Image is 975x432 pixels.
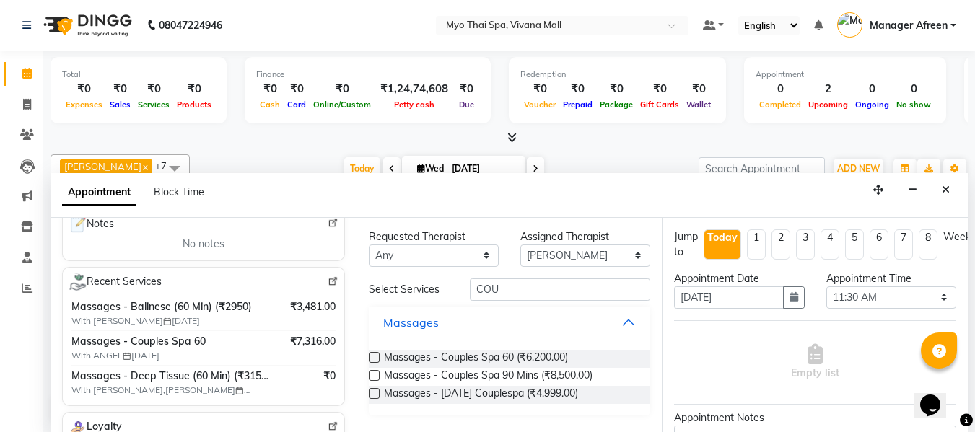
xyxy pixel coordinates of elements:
span: No notes [183,237,224,252]
div: ₹0 [134,81,173,97]
span: Recent Services [69,273,162,291]
span: Cash [256,100,284,110]
div: Jump to [674,229,698,260]
span: ADD NEW [837,163,880,174]
input: 2025-09-03 [447,158,520,180]
button: Close [935,179,956,201]
span: With ANGEL [DATE] [71,349,252,362]
div: ₹1,24,74,608 [375,81,454,97]
div: Requested Therapist [369,229,499,244]
li: 3 [796,229,815,260]
span: With [PERSON_NAME] [DATE] [71,314,252,327]
input: Search Appointment [699,157,825,180]
div: ₹0 [62,81,106,97]
a: x [141,161,148,172]
div: ₹0 [256,81,284,97]
span: No show [893,100,935,110]
li: 4 [821,229,839,260]
li: 6 [870,229,888,260]
li: 1 [747,229,766,260]
span: Wallet [683,100,714,110]
div: 0 [852,81,893,97]
span: Massages - [DATE] Couplespa (₹4,999.00) [384,386,578,404]
span: Card [284,100,310,110]
div: Appointment Notes [674,410,956,426]
li: 5 [845,229,864,260]
span: Prepaid [559,100,596,110]
div: ₹0 [106,81,134,97]
span: Petty cash [390,100,438,110]
div: ₹0 [596,81,637,97]
span: Services [134,100,173,110]
span: Massages - Couples Spa 60 (₹6,200.00) [384,350,568,368]
div: ₹0 [173,81,215,97]
span: Sales [106,100,134,110]
span: +7 [155,160,178,172]
div: Finance [256,69,479,81]
span: Due [455,100,478,110]
span: Package [596,100,637,110]
div: ₹0 [284,81,310,97]
div: ₹0 [683,81,714,97]
input: Search by service name [470,278,650,301]
span: Massages - Couples Spa 60 [71,334,269,349]
div: ₹0 [559,81,596,97]
div: Appointment [756,69,935,81]
span: Massages - Couples Spa 90 Mins (₹8,500.00) [384,368,593,386]
span: Massages - Balinese (60 Min) (₹2950) [71,299,269,314]
div: Today [707,230,738,245]
span: ₹7,316.00 [290,334,336,349]
div: Total [62,69,215,81]
div: 0 [756,81,805,97]
button: Massages [375,309,645,335]
span: Products [173,100,215,110]
b: 08047224946 [159,5,222,45]
img: logo [37,5,136,45]
div: Assigned Therapist [520,229,650,244]
span: Ongoing [852,100,893,110]
button: ADD NEW [834,159,883,179]
span: With [PERSON_NAME],[PERSON_NAME] [DATE] [71,384,252,397]
input: yyyy-mm-dd [674,286,783,309]
li: 8 [919,229,937,260]
li: 2 [771,229,790,260]
div: ₹0 [454,81,479,97]
div: Appointment Date [674,271,804,286]
span: [PERSON_NAME] [64,161,141,172]
img: Manager Afreen [837,12,862,38]
div: Massages [383,314,439,331]
span: Today [344,157,380,180]
div: ₹0 [310,81,375,97]
div: 2 [805,81,852,97]
span: Block Time [154,185,204,198]
div: Select Services [358,282,459,297]
span: Voucher [520,100,559,110]
span: Online/Custom [310,100,375,110]
span: Massages - Deep Tissue (60 Min) (₹3150),Massages - Deep Tissue (60 Min) (₹3150) [71,369,269,384]
span: ₹3,481.00 [290,299,336,314]
span: Completed [756,100,805,110]
span: Upcoming [805,100,852,110]
div: ₹0 [637,81,683,97]
span: Manager Afreen [870,18,948,33]
li: 7 [894,229,913,260]
div: Redemption [520,69,714,81]
span: Wed [414,163,447,174]
span: Expenses [62,100,106,110]
div: Appointment Time [826,271,956,286]
span: ₹0 [323,369,336,384]
span: Empty list [791,344,839,381]
iframe: chat widget [914,374,961,418]
div: 0 [893,81,935,97]
div: ₹0 [520,81,559,97]
span: Gift Cards [637,100,683,110]
span: Notes [69,215,114,234]
span: Appointment [62,180,136,206]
